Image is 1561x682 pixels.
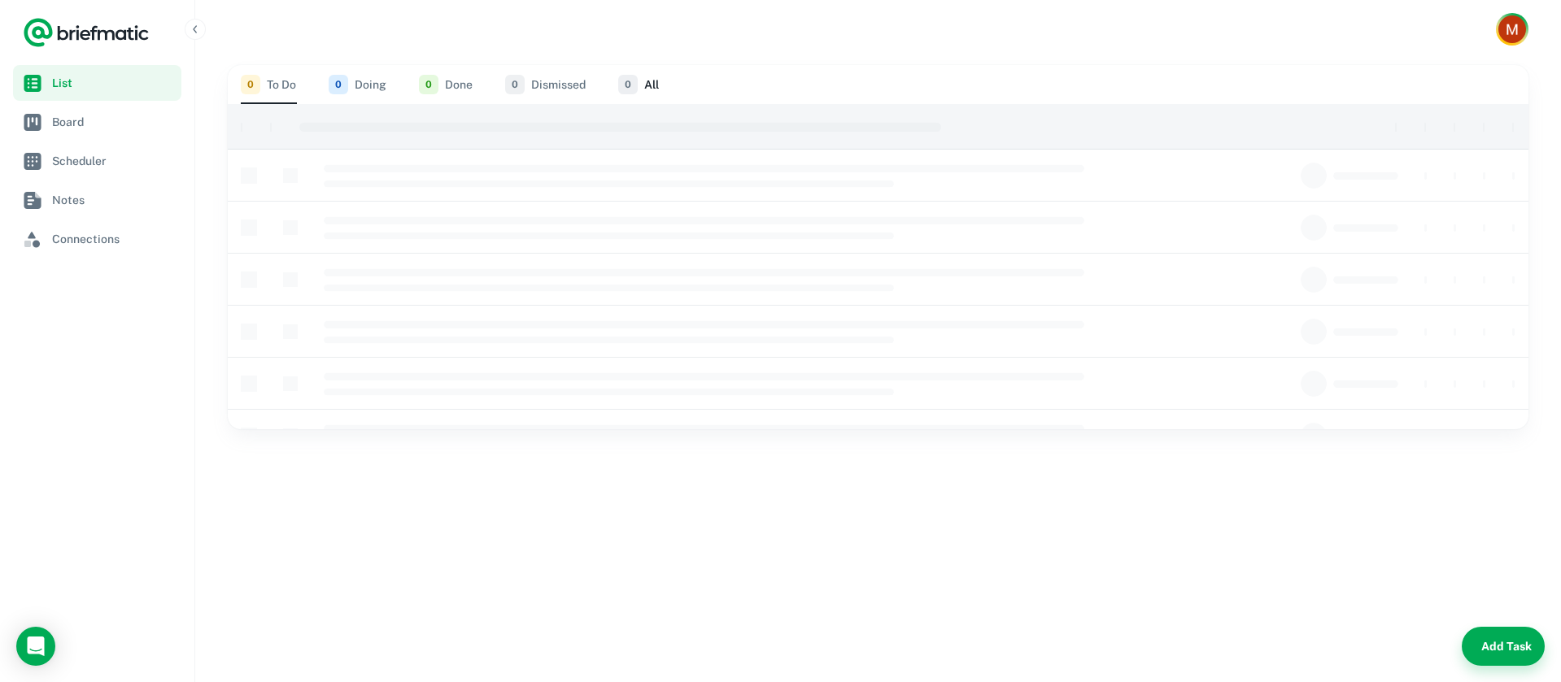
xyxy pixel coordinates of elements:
div: Load Chat [16,627,55,666]
span: Scheduler [52,152,175,170]
button: Add Task [1462,627,1545,666]
span: List [52,74,175,92]
button: Doing [329,65,386,104]
button: Dismissed [505,65,586,104]
a: Connections [13,221,181,257]
img: Myranda James [1498,15,1526,43]
span: 0 [618,75,638,94]
button: All [618,65,659,104]
span: 0 [241,75,260,94]
a: Scheduler [13,143,181,179]
span: Notes [52,191,175,209]
a: Board [13,104,181,140]
a: Logo [23,16,150,49]
span: 0 [419,75,438,94]
span: 0 [329,75,348,94]
span: 0 [505,75,525,94]
button: Account button [1496,13,1528,46]
span: Connections [52,230,175,248]
a: List [13,65,181,101]
a: Notes [13,182,181,218]
button: To Do [241,65,296,104]
span: Board [52,113,175,131]
button: Done [419,65,473,104]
